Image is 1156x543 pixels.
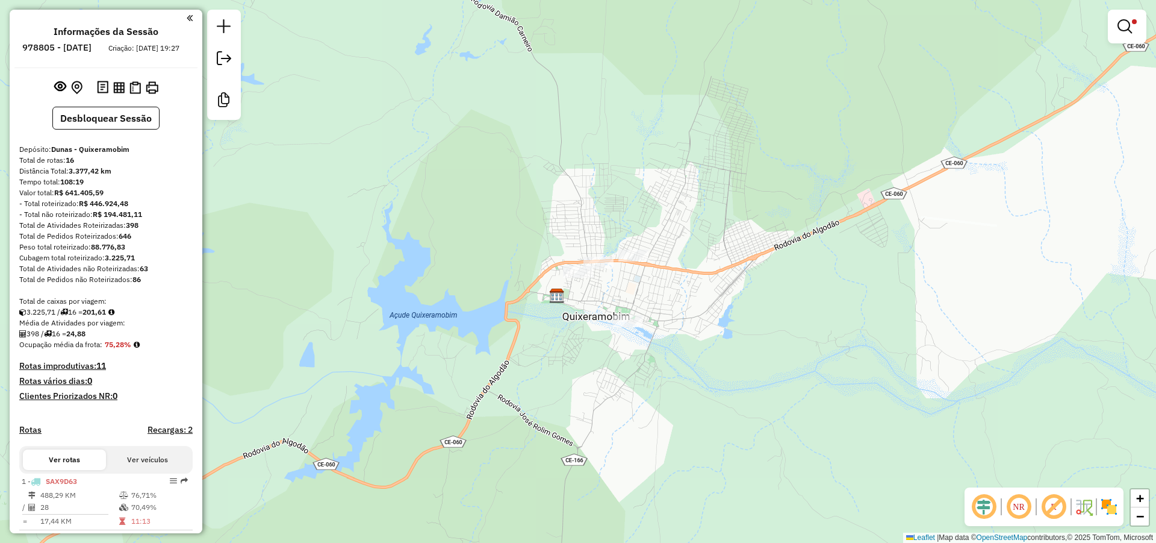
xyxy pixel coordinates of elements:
strong: 86 [132,275,141,284]
h4: Recargas: 2 [148,425,193,435]
div: Total de Atividades não Roteirizadas: [19,263,193,274]
div: - Total não roteirizado: [19,209,193,220]
span: Exibir rótulo [1039,492,1068,521]
span: Filtro Ativo [1132,19,1137,24]
em: Rota exportada [181,477,188,485]
button: Centralizar mapa no depósito ou ponto de apoio [69,78,85,97]
h4: Informações da Sessão [54,26,158,37]
td: 76,71% [131,489,188,501]
div: Map data © contributors,© 2025 TomTom, Microsoft [903,533,1156,543]
span: − [1136,509,1144,524]
a: Exportar sessão [212,46,236,74]
a: Nova sessão e pesquisa [212,14,236,42]
strong: R$ 446.924,48 [79,199,128,208]
div: Depósito: [19,144,193,155]
div: Média de Atividades por viagem: [19,318,193,328]
button: Imprimir Rotas [143,79,161,96]
h6: 978805 - [DATE] [22,42,92,53]
button: Ver rotas [23,450,106,470]
i: Total de rotas [60,309,68,316]
h4: Rotas improdutivas: [19,361,193,371]
em: Média calculada utilizando a maior ocupação (%Peso ou %Cubagem) de cada rota da sessão. Rotas cro... [134,341,140,348]
strong: 201,61 [82,307,106,316]
i: Distância Total [28,492,36,499]
a: Exibir filtros [1113,14,1142,39]
a: Zoom in [1131,489,1149,507]
div: 398 / 16 = [19,328,193,339]
strong: 108:19 [60,177,84,186]
button: Visualizar Romaneio [127,79,143,96]
span: 1 - [22,477,77,486]
button: Ver veículos [106,450,189,470]
div: Peso total roteirizado: [19,242,193,253]
strong: 24,88 [66,329,85,338]
a: Rotas [19,425,42,435]
a: Criar modelo [212,88,236,115]
span: Ocultar NR [1004,492,1033,521]
span: SAX9D63 [46,477,77,486]
h4: Rotas vários dias: [19,376,193,386]
td: 11:13 [131,515,188,527]
i: Cubagem total roteirizado [19,309,26,316]
div: Cubagem total roteirizado: [19,253,193,263]
a: OpenStreetMap [977,533,1028,542]
div: Total de Pedidos Roteirizados: [19,231,193,242]
div: - Total roteirizado: [19,198,193,209]
strong: 11 [96,360,106,371]
img: Fluxo de ruas [1074,497,1093,516]
td: 17,44 KM [40,515,119,527]
strong: 3.377,42 km [69,166,111,175]
div: Total de Atividades Roteirizadas: [19,220,193,231]
span: + [1136,491,1144,506]
strong: 3.225,71 [105,253,135,262]
i: % de utilização da cubagem [119,504,128,511]
i: Tempo total em rota [119,518,125,525]
td: = [22,515,28,527]
td: 70,49% [131,501,188,513]
div: Criação: [DATE] 19:27 [104,43,184,54]
span: | [937,533,939,542]
div: Total de rotas: [19,155,193,166]
span: Ocultar deslocamento [969,492,998,521]
button: Visualizar relatório de Roteirização [111,79,127,95]
td: / [22,501,28,513]
img: Exibir/Ocultar setores [1099,497,1119,516]
strong: Dunas - Quixeramobim [51,145,129,154]
div: Valor total: [19,187,193,198]
strong: 646 [119,231,131,240]
div: 3.225,71 / 16 = [19,307,193,318]
strong: R$ 194.481,11 [93,210,142,219]
i: Total de Atividades [28,504,36,511]
img: Dunas - Quixeramobim [549,288,565,304]
button: Exibir sessão original [52,78,69,97]
td: 28 [40,501,119,513]
strong: 398 [126,221,138,230]
strong: 63 [140,264,148,273]
strong: R$ 641.405,59 [54,188,104,197]
div: Total de Pedidos não Roteirizados: [19,274,193,285]
button: Logs desbloquear sessão [95,78,111,97]
strong: 0 [87,375,92,386]
i: % de utilização do peso [119,492,128,499]
td: 488,29 KM [40,489,119,501]
i: Meta Caixas/viagem: 1,00 Diferença: 200,61 [108,309,114,316]
span: Ocupação média da frota: [19,340,102,349]
h4: Clientes Priorizados NR: [19,391,193,401]
a: Clique aqui para minimizar o painel [187,11,193,25]
button: Desbloquear Sessão [52,107,160,130]
strong: 75,28% [105,340,131,349]
strong: 16 [66,155,74,165]
div: Total de caixas por viagem: [19,296,193,307]
strong: 0 [113,391,117,401]
strong: 88.776,83 [91,242,125,251]
a: Zoom out [1131,507,1149,526]
i: Total de Atividades [19,330,26,337]
a: Leaflet [906,533,935,542]
div: Distância Total: [19,166,193,177]
div: Tempo total: [19,177,193,187]
em: Opções [170,477,177,485]
i: Total de rotas [44,330,52,337]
